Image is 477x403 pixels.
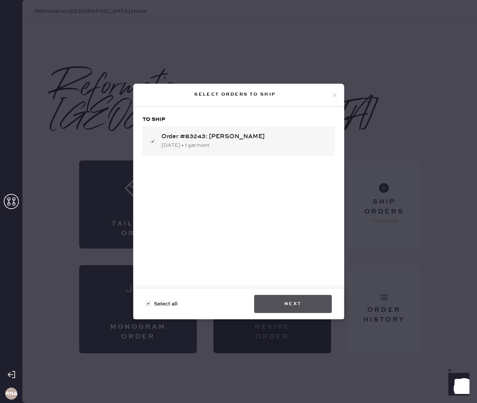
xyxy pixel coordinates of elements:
[5,391,17,396] h3: RNA
[140,90,331,99] div: Select orders to ship
[154,300,178,308] span: Select all
[441,369,474,401] iframe: Front Chat
[143,116,335,123] h3: To ship
[254,295,332,313] button: Next
[161,141,329,150] div: [DATE] • 1 garment
[161,132,329,141] div: Order #83243: [PERSON_NAME]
